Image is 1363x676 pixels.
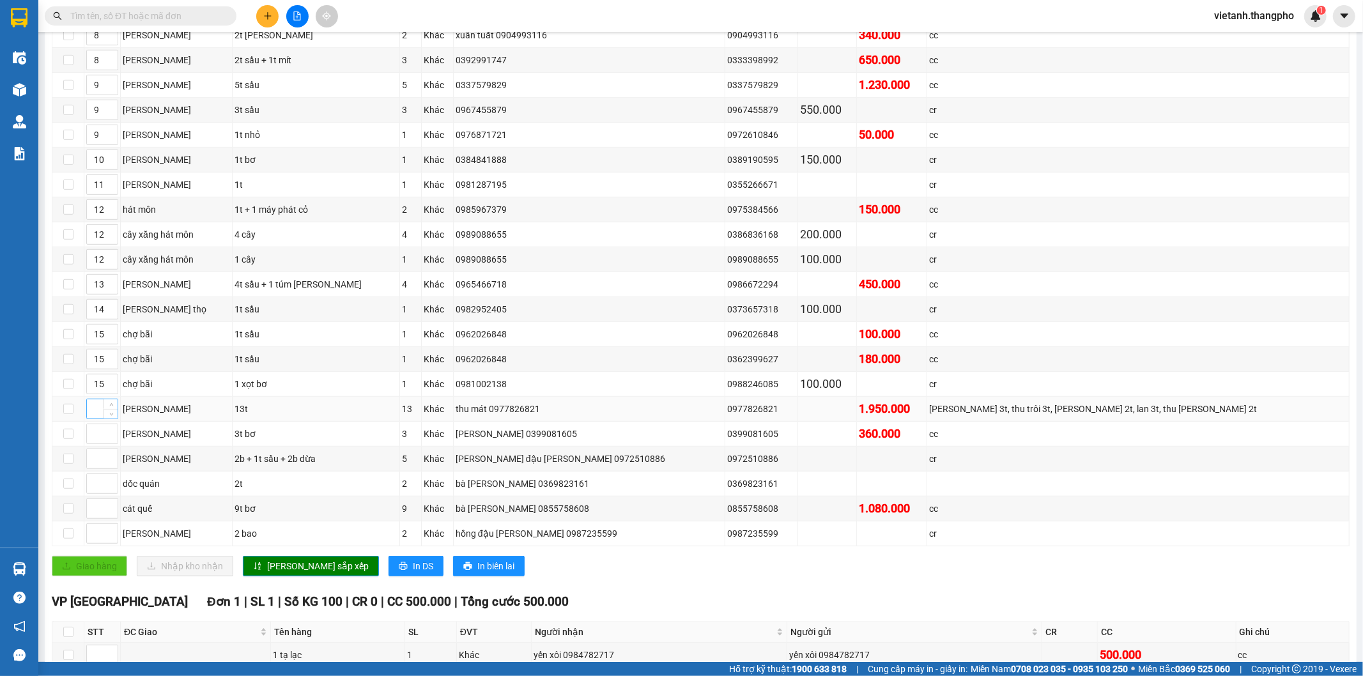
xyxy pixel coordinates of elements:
div: cc [929,327,1347,341]
div: 0981002138 [456,377,723,391]
div: cc [1238,648,1347,662]
img: warehouse-icon [13,562,26,576]
span: CC 500.000 [387,594,451,609]
div: cr [929,178,1347,192]
div: 1.950.000 [859,400,925,418]
div: 0976871721 [456,128,723,142]
div: 2t sầu + 1t mít [235,53,397,67]
div: 0392991747 [456,53,723,67]
div: 1t bơ [235,153,397,167]
img: solution-icon [13,147,26,160]
div: 1 [402,178,419,192]
div: [PERSON_NAME] đậu [PERSON_NAME] 0972510886 [456,452,723,466]
div: 0982952405 [456,302,723,316]
div: Khác [424,128,451,142]
span: plus [263,12,272,20]
div: 1t nhỏ [235,128,397,142]
button: uploadGiao hàng [52,556,127,576]
div: 4 [402,277,419,291]
div: [PERSON_NAME] [123,103,230,117]
div: 3t bơ [235,427,397,441]
div: 4 [402,227,419,242]
div: 0855758608 [727,502,796,516]
div: 2 [402,526,419,541]
div: 1t [235,178,397,192]
div: 0965466718 [456,277,723,291]
div: Khác [424,302,451,316]
div: cr [929,377,1347,391]
th: Ghi chú [1236,622,1350,643]
div: 1.080.000 [859,500,925,518]
div: 1t sầu [235,327,397,341]
div: 0981287195 [456,178,723,192]
div: Khác [424,252,451,266]
span: Hỗ trợ kỹ thuật: [729,662,847,676]
div: [PERSON_NAME] thọ [123,302,230,316]
div: 1 [402,327,419,341]
span: caret-down [1339,10,1350,22]
img: logo-vxr [11,8,27,27]
div: 3 [402,103,419,117]
span: ĐC Giao [124,625,258,639]
div: 0333398992 [727,53,796,67]
span: [PERSON_NAME] sắp xếp [267,559,369,573]
div: cr [929,526,1347,541]
div: hồng đậu [PERSON_NAME] 0987235599 [456,526,723,541]
span: In biên lai [477,559,514,573]
div: [PERSON_NAME] [123,153,230,167]
th: Tên hàng [271,622,405,643]
div: cr [929,452,1347,466]
div: 1t sầu [235,302,397,316]
span: SL 1 [250,594,275,609]
div: 340.000 [859,26,925,44]
div: 500.000 [1100,646,1233,664]
div: Khác [424,402,451,416]
div: Khác [424,327,451,341]
div: Khác [424,452,451,466]
div: 1t sầu [235,352,397,366]
div: 0972610846 [727,128,796,142]
div: 100.000 [800,375,854,393]
div: 180.000 [859,350,925,368]
span: notification [13,620,26,633]
div: cc [929,277,1347,291]
div: thu mát 0977826821 [456,402,723,416]
div: 9t bơ [235,502,397,516]
div: 1 tạ lạc [273,648,403,662]
div: 2b + 1t sầu + 2b dừa [235,452,397,466]
div: [PERSON_NAME] [123,427,230,441]
div: 0987235599 [727,526,796,541]
div: 13 [402,402,419,416]
span: up [107,401,115,409]
div: chợ bãi [123,327,230,341]
div: 3 [402,427,419,441]
div: [PERSON_NAME] [123,53,230,67]
div: Khác [424,377,451,391]
div: Khác [424,526,451,541]
div: 450.000 [859,275,925,293]
div: cc [929,352,1347,366]
span: message [13,649,26,661]
div: 0962026848 [727,327,796,341]
div: Khác [424,352,451,366]
div: 2 [402,28,419,42]
span: Số KG 100 [284,594,343,609]
img: warehouse-icon [13,115,26,128]
span: Người nhận [535,625,773,639]
div: chợ bãi [123,377,230,391]
div: [PERSON_NAME] 0399081605 [456,427,723,441]
button: printerIn biên lai [453,556,525,576]
button: printerIn DS [389,556,443,576]
img: warehouse-icon [13,83,26,96]
div: 1.230.000 [859,76,925,94]
span: | [381,594,384,609]
div: Khác [424,53,451,67]
div: Khác [424,477,451,491]
img: icon-new-feature [1310,10,1321,22]
div: cr [929,252,1347,266]
div: Khác [424,153,451,167]
div: bà [PERSON_NAME] 0369823161 [456,477,723,491]
div: 100.000 [859,325,925,343]
div: 1 [402,252,419,266]
span: Tổng cước 500.000 [461,594,569,609]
